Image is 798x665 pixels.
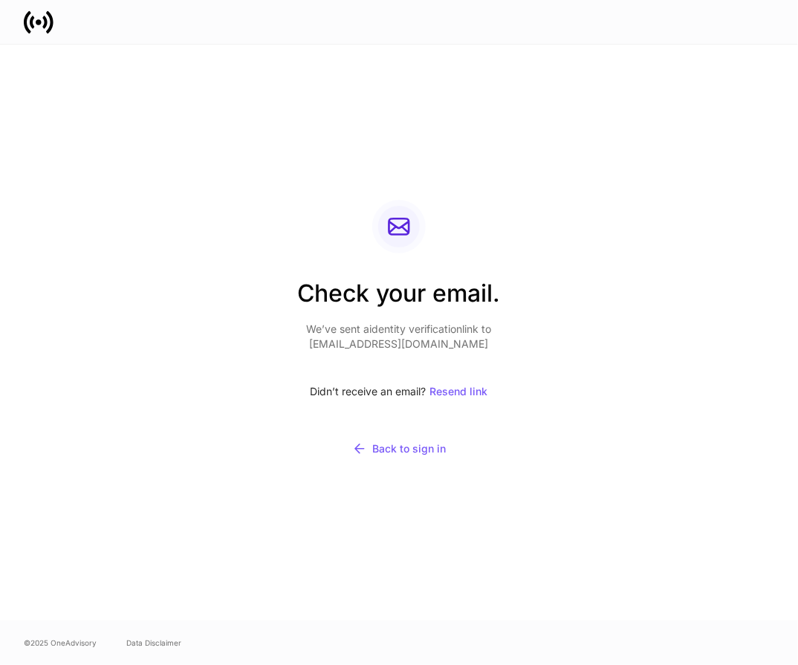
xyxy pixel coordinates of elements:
div: Didn’t receive an email? [298,375,501,408]
h2: Check your email. [298,277,501,322]
div: Back to sign in [352,441,447,456]
button: Resend link [429,375,488,408]
div: Resend link [429,386,487,397]
p: We’ve sent a identity verification link to [EMAIL_ADDRESS][DOMAIN_NAME] [298,322,501,351]
span: © 2025 OneAdvisory [24,637,97,649]
a: Data Disclaimer [126,637,181,649]
button: Back to sign in [298,432,501,466]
